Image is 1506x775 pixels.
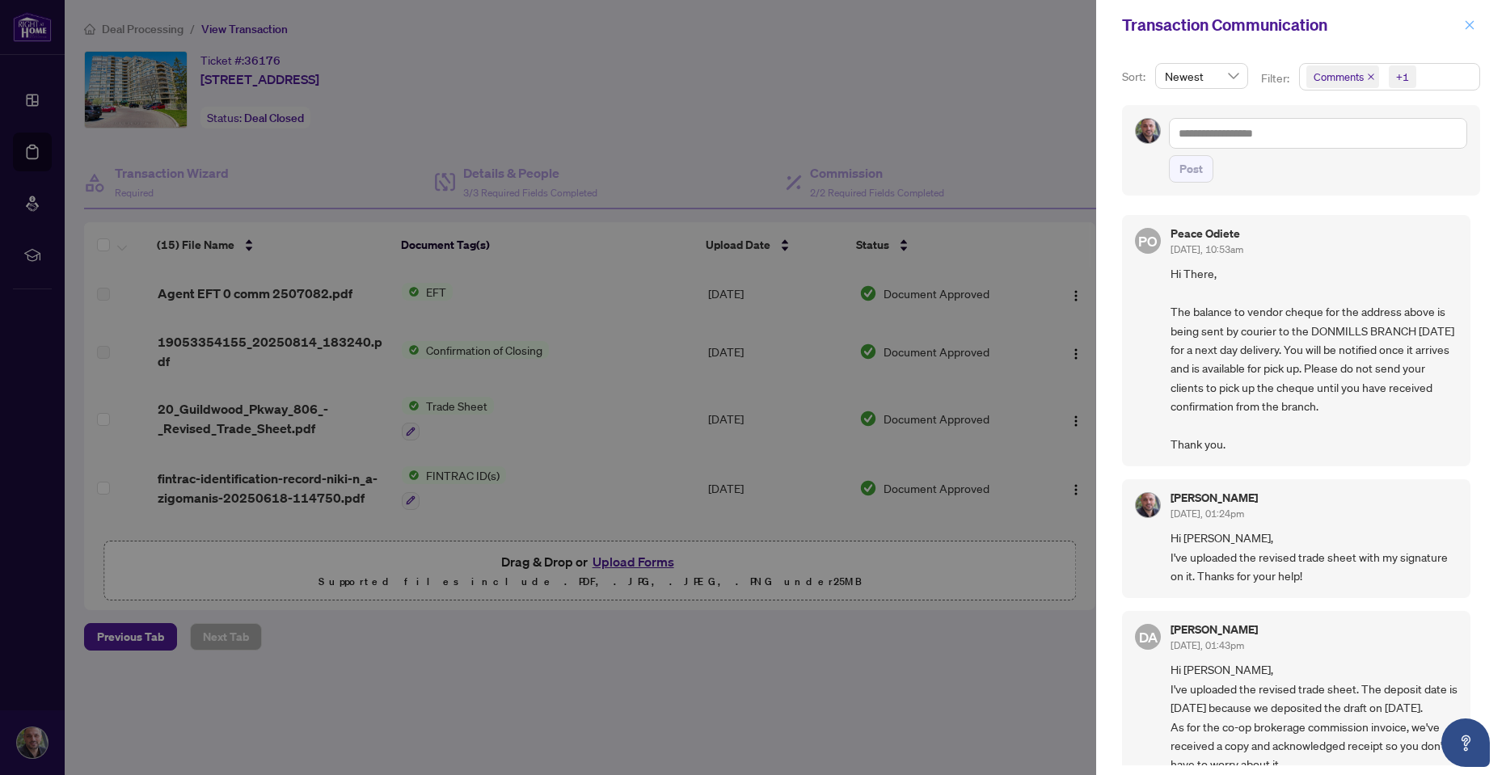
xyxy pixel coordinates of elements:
[1171,624,1258,635] h5: [PERSON_NAME]
[1314,69,1364,85] span: Comments
[1136,119,1160,143] img: Profile Icon
[1367,73,1375,81] span: close
[1441,718,1490,767] button: Open asap
[1464,19,1475,31] span: close
[1171,508,1244,520] span: [DATE], 01:24pm
[1122,13,1459,37] div: Transaction Communication
[1165,64,1238,88] span: Newest
[1171,228,1243,239] h5: Peace Odiete
[1136,493,1160,517] img: Profile Icon
[1171,529,1457,585] span: Hi [PERSON_NAME], I've uploaded the revised trade sheet with my signature on it. Thanks for your ...
[1171,492,1258,503] h5: [PERSON_NAME]
[1122,68,1149,86] p: Sort:
[1171,264,1457,453] span: Hi There, The balance to vendor cheque for the address above is being sent by courier to the DONM...
[1171,243,1243,255] span: [DATE], 10:53am
[1261,69,1292,87] p: Filter:
[1306,65,1379,88] span: Comments
[1171,639,1244,651] span: [DATE], 01:43pm
[1396,69,1409,85] div: +1
[1169,155,1213,183] button: Post
[1138,626,1158,648] span: DA
[1138,230,1157,252] span: PO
